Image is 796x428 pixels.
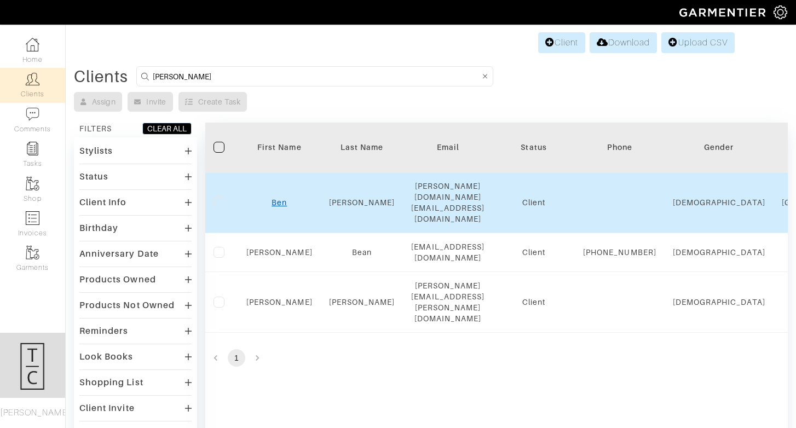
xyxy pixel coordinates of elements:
[79,300,175,311] div: Products Not Owned
[583,247,656,258] div: [PHONE_NUMBER]
[79,197,127,208] div: Client Info
[493,123,575,172] th: Toggle SortBy
[147,123,187,134] div: CLEAR ALL
[79,403,135,414] div: Client Invite
[674,3,774,22] img: garmentier-logo-header-white-b43fb05a5012e4ada735d5af1a66efaba907eab6374d6393d1fbf88cb4ef424d.png
[228,349,245,367] button: page 1
[79,351,134,362] div: Look Books
[411,181,484,224] div: [PERSON_NAME][DOMAIN_NAME][EMAIL_ADDRESS][DOMAIN_NAME]
[246,298,313,306] a: [PERSON_NAME]
[661,32,735,53] a: Upload CSV
[665,123,774,172] th: Toggle SortBy
[501,142,567,153] div: Status
[501,247,567,258] div: Client
[673,247,765,258] div: [DEMOGRAPHIC_DATA]
[501,197,567,208] div: Client
[26,142,39,155] img: reminder-icon-8004d30b9f0a5d33ae49ab947aed9ed385cf756f9e5892f1edd6e32f2345188e.png
[238,123,321,172] th: Toggle SortBy
[26,177,39,190] img: garments-icon-b7da505a4dc4fd61783c78ac3ca0ef83fa9d6f193b1c9dc38574b1d14d53ca28.png
[583,142,656,153] div: Phone
[774,5,787,19] img: gear-icon-white-bd11855cb880d31180b6d7d6211b90ccbf57a29d726f0c71d8c61bd08dd39cc2.png
[79,171,108,182] div: Status
[329,142,395,153] div: Last Name
[153,70,480,83] input: Search by name, email, phone, city, or state
[590,32,657,53] a: Download
[321,123,403,172] th: Toggle SortBy
[329,198,395,207] a: [PERSON_NAME]
[246,142,313,153] div: First Name
[26,38,39,51] img: dashboard-icon-dbcd8f5a0b271acd01030246c82b418ddd0df26cd7fceb0bd07c9910d44c42f6.png
[79,223,118,234] div: Birthday
[352,248,372,257] a: Bean
[272,198,287,207] a: Ben
[26,246,39,259] img: garments-icon-b7da505a4dc4fd61783c78ac3ca0ef83fa9d6f193b1c9dc38574b1d14d53ca28.png
[411,280,484,324] div: [PERSON_NAME][EMAIL_ADDRESS][PERSON_NAME][DOMAIN_NAME]
[26,107,39,121] img: comment-icon-a0a6a9ef722e966f86d9cbdc48e553b5cf19dbc54f86b18d962a5391bc8f6eb6.png
[79,377,143,388] div: Shopping List
[26,211,39,225] img: orders-icon-0abe47150d42831381b5fb84f609e132dff9fe21cb692f30cb5eec754e2cba89.png
[26,72,39,86] img: clients-icon-6bae9207a08558b7cb47a8932f037763ab4055f8c8b6bfacd5dc20c3e0201464.png
[79,274,156,285] div: Products Owned
[205,349,788,367] nav: pagination navigation
[79,326,128,337] div: Reminders
[329,298,395,306] a: [PERSON_NAME]
[411,241,484,263] div: [EMAIL_ADDRESS][DOMAIN_NAME]
[673,297,765,308] div: [DEMOGRAPHIC_DATA]
[411,142,484,153] div: Email
[501,297,567,308] div: Client
[673,142,765,153] div: Gender
[538,32,585,53] a: Client
[79,248,159,259] div: Anniversary Date
[246,248,313,257] a: [PERSON_NAME]
[79,146,113,157] div: Stylists
[673,197,765,208] div: [DEMOGRAPHIC_DATA]
[79,123,112,134] div: FILTERS
[74,71,128,82] div: Clients
[142,123,192,135] button: CLEAR ALL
